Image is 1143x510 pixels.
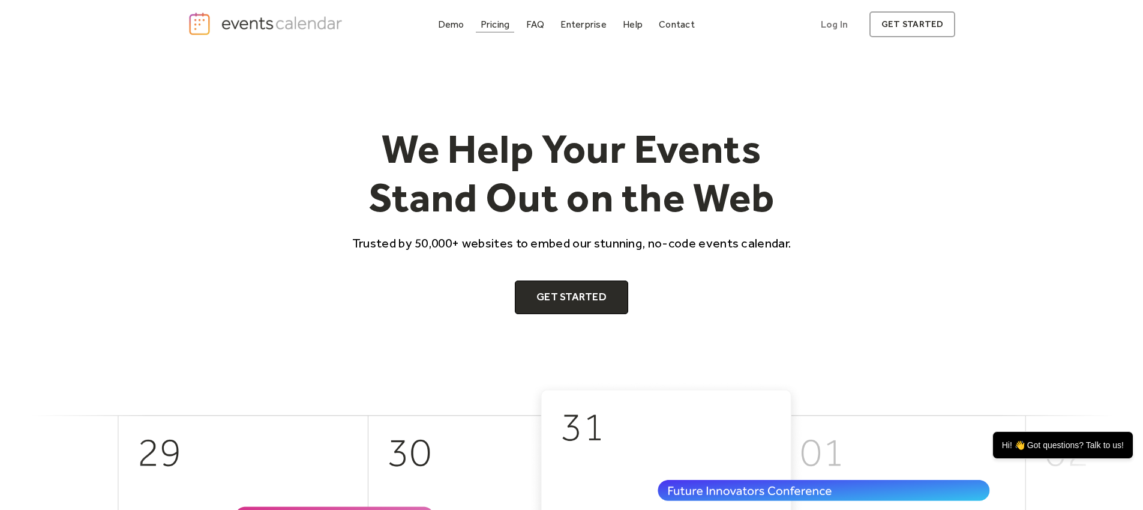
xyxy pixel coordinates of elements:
[659,21,695,28] div: Contact
[515,281,628,314] a: Get Started
[481,21,510,28] div: Pricing
[654,16,700,32] a: Contact
[526,21,545,28] div: FAQ
[809,11,860,37] a: Log In
[623,21,643,28] div: Help
[433,16,469,32] a: Demo
[560,21,606,28] div: Enterprise
[556,16,611,32] a: Enterprise
[341,124,802,222] h1: We Help Your Events Stand Out on the Web
[438,21,464,28] div: Demo
[618,16,647,32] a: Help
[869,11,955,37] a: get started
[341,234,802,252] p: Trusted by 50,000+ websites to embed our stunning, no-code events calendar.
[476,16,515,32] a: Pricing
[521,16,550,32] a: FAQ
[188,11,346,36] a: home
